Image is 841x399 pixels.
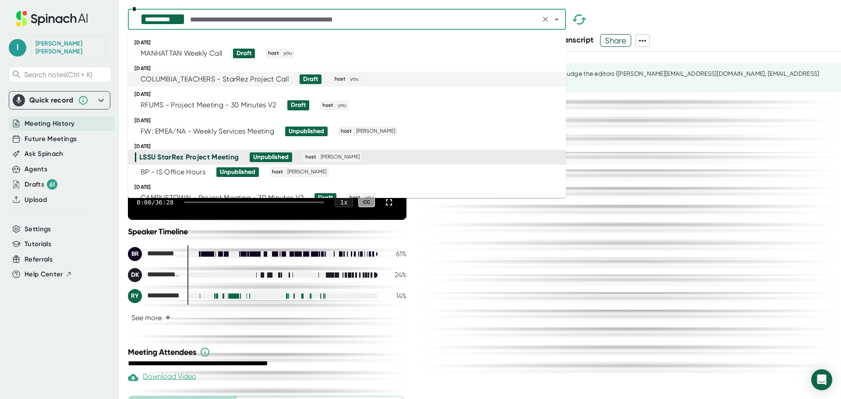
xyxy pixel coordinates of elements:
[551,13,563,25] button: Close
[237,49,251,57] div: Draft
[25,179,57,190] button: Drafts 61
[128,310,174,325] button: See more+
[441,70,834,85] div: This summary is still being edited. You can nudge the editor s ([PERSON_NAME][EMAIL_ADDRESS][DOMA...
[128,227,406,237] div: Speaker Timeline
[539,13,551,25] button: Clear
[134,117,566,124] div: [DATE]
[355,127,396,135] span: [PERSON_NAME]
[141,194,304,202] div: CAMPUSTOWN - Project Meeting - 30 Minutes V2
[318,194,333,202] div: Draft
[128,347,409,357] div: Meeting Attendees
[335,198,353,207] div: 1 x
[25,164,47,174] button: Agents
[29,96,74,105] div: Quick record
[385,292,406,300] div: 14 %
[24,71,92,79] span: Search notes (Ctrl + K)
[253,153,289,161] div: Unpublished
[141,101,276,109] div: RFUMS - Project Meeting - 30 Minutes V2
[134,91,566,98] div: [DATE]
[333,75,347,83] span: host
[336,102,348,109] span: you
[25,269,63,279] span: Help Center
[282,49,293,57] span: you
[13,92,106,109] div: Quick record
[141,127,274,136] div: FW: EMEA/NA - Weekly Services Meeting
[128,289,180,303] div: Rachel Yanni
[128,247,180,261] div: Brady Rowe
[137,199,173,206] div: 0:00 / 36:28
[811,369,832,390] div: Open Intercom Messenger
[25,224,51,234] button: Settings
[25,239,51,249] button: Tutorials
[141,75,289,84] div: COLUMBIA_TEACHERS - StarRez Project Call
[600,34,631,47] button: Share
[267,49,280,57] span: host
[128,268,142,282] div: DK
[9,39,26,56] span: l
[321,102,335,109] span: host
[128,247,142,261] div: BR
[25,119,74,129] button: Meeting History
[286,168,328,176] span: [PERSON_NAME]
[25,269,72,279] button: Help Center
[385,271,406,279] div: 24 %
[556,35,594,45] span: Transcript
[291,101,306,109] div: Draft
[289,127,324,135] div: Unpublished
[319,153,361,161] span: [PERSON_NAME]
[349,75,360,83] span: you
[25,254,53,265] button: Referrals
[271,168,284,176] span: host
[139,153,239,162] div: LSSU StarRez Project Meeting
[128,372,196,383] div: Download Video
[134,184,566,191] div: [DATE]
[385,250,406,258] div: 61 %
[128,289,142,303] div: RY
[348,194,362,202] span: host
[141,168,205,177] div: BP - IS Office Hours
[35,40,101,55] div: Leslie Hogan
[303,75,318,83] div: Draft
[134,65,566,72] div: [DATE]
[556,34,594,46] button: Transcript
[141,49,222,58] div: MANHATTAN Weekly Call
[339,127,353,135] span: host
[364,194,375,202] span: you
[220,168,255,176] div: Unpublished
[601,33,631,48] span: Share
[47,179,57,190] div: 61
[25,134,77,144] button: Future Meetings
[128,268,180,282] div: Derric Knight
[25,179,57,190] div: Drafts
[134,143,566,150] div: [DATE]
[304,153,318,161] span: host
[165,314,171,321] span: +
[25,149,64,159] button: Ask Spinach
[134,39,566,46] div: [DATE]
[25,195,47,205] button: Upload
[358,197,375,207] div: CC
